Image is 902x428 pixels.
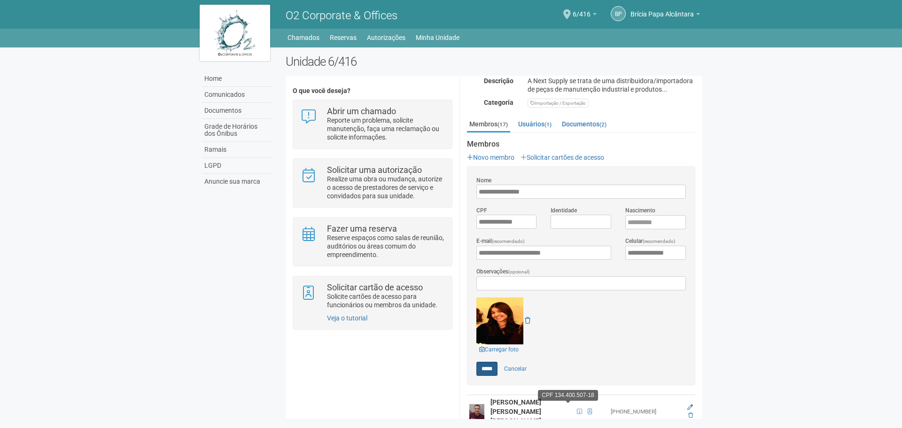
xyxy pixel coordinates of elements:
[467,140,695,148] strong: Membros
[476,237,525,246] label: E-mail
[492,239,525,244] span: (recomendado)
[573,12,597,19] a: 6/416
[528,99,589,108] div: Importação / Exportação
[202,119,272,142] a: Grade de Horários dos Ônibus
[300,166,444,200] a: Solicitar uma autorização Realize uma obra ou mudança, autorize o acesso de prestadores de serviç...
[300,225,444,259] a: Fazer uma reserva Reserve espaços como salas de reunião, auditórios ou áreas comum do empreendime...
[498,121,508,128] small: (17)
[327,224,397,233] strong: Fazer uma reserva
[476,176,491,185] label: Nome
[643,239,676,244] span: (recomendado)
[630,12,700,19] a: Brícia Papa Alcântara
[327,314,367,322] a: Veja o tutorial
[467,154,514,161] a: Novo membro
[490,398,541,425] strong: [PERSON_NAME] [PERSON_NAME] [PERSON_NAME]
[573,1,591,18] span: 6/416
[599,121,607,128] small: (2)
[688,412,693,419] a: Excluir membro
[367,31,405,44] a: Autorizações
[476,344,521,355] a: Carregar foto
[327,292,445,309] p: Solicite cartões de acesso para funcionários ou membros da unidade.
[202,142,272,158] a: Ramais
[300,283,444,309] a: Solicitar cartão de acesso Solicite cartões de acesso para funcionários ou membros da unidade.
[327,233,445,259] p: Reserve espaços como salas de reunião, auditórios ou áreas comum do empreendimento.
[484,99,513,106] strong: Categoria
[286,54,702,69] h2: Unidade 6/416
[499,362,532,376] a: Cancelar
[484,77,513,85] strong: Descrição
[521,77,702,93] div: A Next Supply se trata de uma distribuidora/importadora de peças de manutenção industrial e produ...
[286,9,397,22] span: O2 Corporate & Offices
[293,87,452,94] h4: O que você deseja?
[560,117,609,131] a: Documentos(2)
[469,404,484,419] img: user.png
[330,31,357,44] a: Reservas
[476,267,530,276] label: Observações
[202,158,272,174] a: LGPD
[544,121,552,128] small: (1)
[202,174,272,189] a: Anuncie sua marca
[202,103,272,119] a: Documentos
[516,117,554,131] a: Usuários(1)
[611,6,626,21] a: BP
[611,408,681,416] div: [PHONE_NUMBER]
[288,31,319,44] a: Chamados
[327,165,422,175] strong: Solicitar uma autorização
[327,106,396,116] strong: Abrir um chamado
[625,237,676,246] label: Celular
[416,31,459,44] a: Minha Unidade
[521,154,604,161] a: Solicitar cartões de acesso
[200,5,270,61] img: logo.jpg
[476,206,487,215] label: CPF
[508,269,530,274] span: (opcional)
[327,282,423,292] strong: Solicitar cartão de acesso
[551,206,577,215] label: Identidade
[630,1,694,18] span: Brícia Papa Alcântara
[538,390,598,401] div: CPF 134.400.507-18
[300,107,444,141] a: Abrir um chamado Reporte um problema, solicite manutenção, faça uma reclamação ou solicite inform...
[467,117,510,132] a: Membros(17)
[525,317,530,324] a: Remover
[625,206,655,215] label: Nascimento
[202,87,272,103] a: Comunicados
[202,71,272,87] a: Home
[327,175,445,200] p: Realize uma obra ou mudança, autorize o acesso de prestadores de serviço e convidados para sua un...
[476,297,523,344] img: GetFile
[327,116,445,141] p: Reporte um problema, solicite manutenção, faça uma reclamação ou solicite informações.
[687,404,693,411] a: Editar membro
